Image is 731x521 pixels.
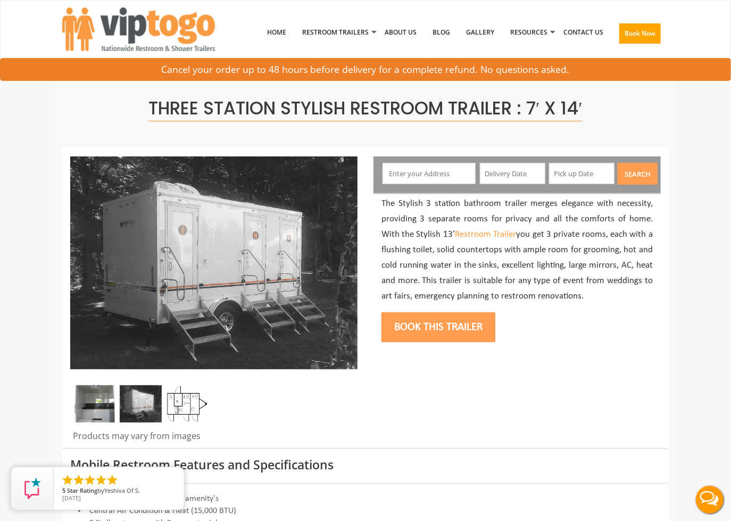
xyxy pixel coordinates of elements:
a: About Us [377,5,425,60]
input: Enter your Address [383,163,476,184]
button: Search [618,163,658,185]
span: 5 [62,486,65,494]
li:  [95,474,107,486]
span: Yeshiva Of S. [104,486,140,494]
div: Products may vary from images [70,430,358,448]
span: by [62,487,176,495]
a: Contact Us [555,5,611,60]
img: Floor Plan of 3 station restroom with sink and toilet [166,385,208,423]
img: Zoomed out full inside view of restroom station with a stall, a mirror and a sink [73,385,115,423]
a: Resources [502,5,555,60]
a: Gallery [458,5,502,60]
span: Star Rating [67,486,97,494]
li:  [106,474,119,486]
a: Home [259,5,294,60]
button: Book Now [619,23,661,44]
h3: Mobile Restroom Features and Specifications [70,458,661,472]
button: Book this trailer [381,312,495,342]
p: The Stylish 3 station bathroom trailer merges elegance with necessity, providing 3 separate rooms... [381,196,653,304]
li: Central Air Condition & Heat (15,000 BTU) [70,505,661,517]
li:  [84,474,96,486]
button: Live Chat [688,478,731,521]
li: 3 Station Restroom with all amenity's [70,493,661,505]
img: Review Rating [22,478,43,499]
a: Blog [425,5,458,60]
li:  [61,474,74,486]
input: Pick up Date [549,163,614,184]
img: Side view of three station restroom trailer with three separate doors with signs [70,156,358,369]
span: [DATE] [62,494,81,502]
a: Restroom Trailers [294,5,377,60]
a: Book Now [611,5,669,67]
a: Restroom Trailer [455,230,516,239]
input: Delivery Date [480,163,545,184]
img: VIPTOGO [62,7,215,51]
img: Side view of three station restroom trailer with three separate doors with signs [120,385,162,423]
span: Three Station Stylish Restroom Trailer : 7′ x 14′ [148,96,582,121]
li:  [72,474,85,486]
